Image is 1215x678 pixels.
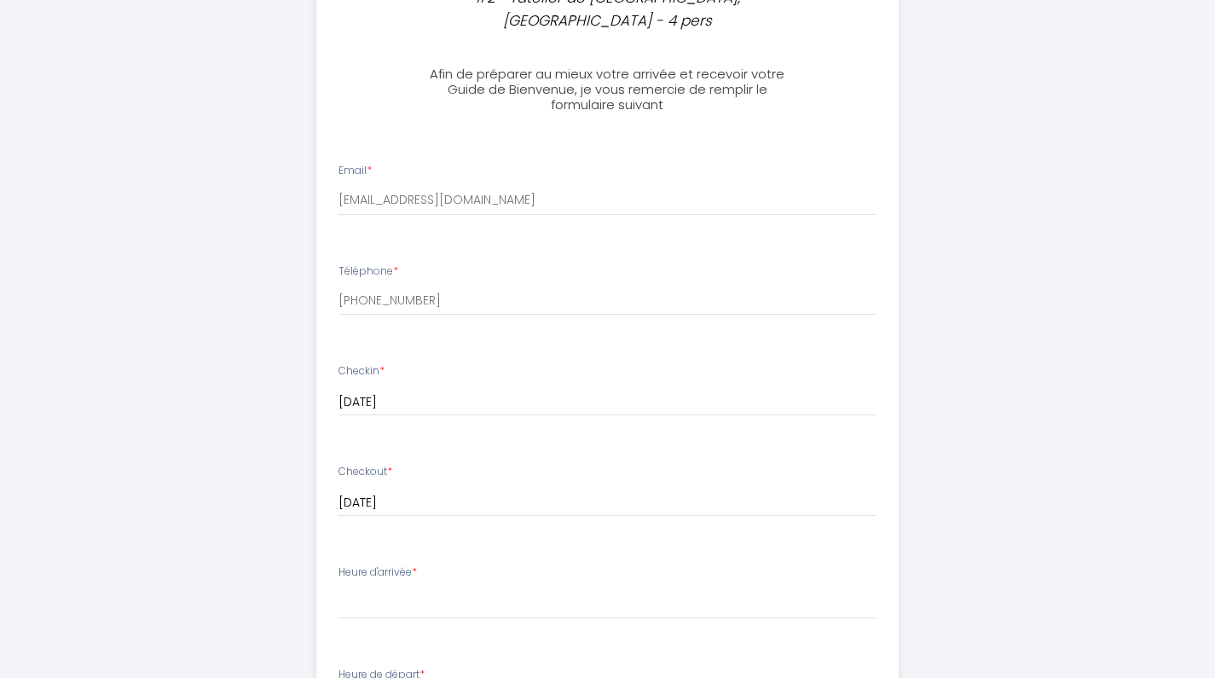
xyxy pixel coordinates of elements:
[338,264,398,280] label: Téléphone
[338,363,385,380] label: Checkin
[338,163,372,179] label: Email
[338,565,417,581] label: Heure d'arrivée
[338,464,392,480] label: Checkout
[418,67,797,113] h3: Afin de préparer au mieux votre arrivée et recevoir votre Guide de Bienvenue, je vous remercie de...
